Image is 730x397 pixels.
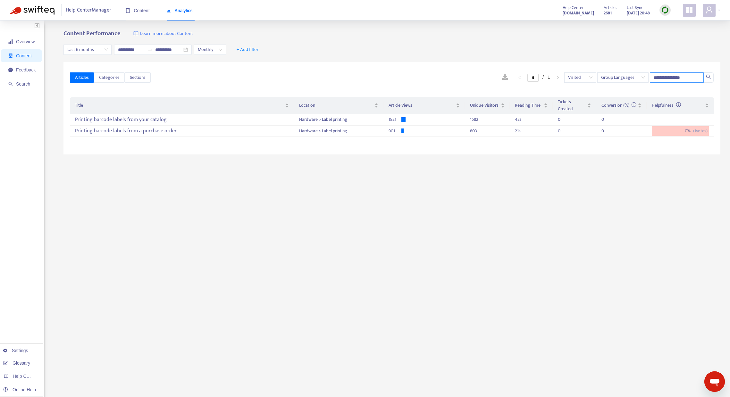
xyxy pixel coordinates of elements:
[515,116,548,123] div: 42 s
[553,74,563,81] li: Next Page
[126,8,130,13] span: book
[465,97,510,114] th: Unique Visitors
[470,102,499,109] span: Unique Visitors
[601,102,637,109] span: Conversion (%)
[558,116,571,123] div: 0
[470,128,505,135] div: 803
[166,8,193,13] span: Analytics
[294,126,383,137] td: Hardware > Label printing
[563,10,594,17] strong: [DOMAIN_NAME]
[652,102,681,109] span: Helpfulness
[126,8,150,13] span: Content
[3,348,28,353] a: Settings
[8,54,13,58] span: container
[94,72,125,83] button: Categories
[515,74,525,81] li: Previous Page
[652,126,709,136] div: 0 %
[70,97,294,114] th: Title
[704,371,725,392] iframe: Button to launch messaging window
[16,39,35,44] span: Overview
[294,114,383,126] td: Hardware > Label printing
[16,67,36,72] span: Feedback
[515,74,525,81] button: left
[198,45,222,54] span: Monthly
[389,116,401,123] div: 1821
[601,128,614,135] div: 0
[10,6,55,15] img: Swifteq
[147,47,153,52] span: to
[515,102,542,109] span: Reading Time
[237,46,259,54] span: + Add filter
[389,128,401,135] div: 901
[389,102,455,109] span: Article Views
[627,4,643,11] span: Last Sync
[510,97,553,114] th: Reading Time
[693,128,708,135] span: ( 1 votes)
[601,73,645,82] span: Group Languages
[556,76,560,79] span: right
[13,374,39,379] span: Help Centers
[515,128,548,135] div: 21 s
[706,74,711,79] span: search
[558,128,571,135] div: 0
[627,10,650,17] strong: [DATE] 20:48
[67,45,108,54] span: Last 6 months
[383,97,465,114] th: Article Views
[16,81,30,87] span: Search
[75,102,283,109] span: Title
[604,10,612,17] strong: 2681
[140,30,193,37] span: Learn more about Content
[563,9,594,17] a: [DOMAIN_NAME]
[75,114,289,125] div: Printing barcode labels from your catalog
[166,8,171,13] span: area-chart
[3,387,36,392] a: Online Help
[66,4,111,16] span: Help Center Manager
[661,6,669,14] img: sync.dc5367851b00ba804db3.png
[604,4,617,11] span: Articles
[470,116,505,123] div: 1582
[553,74,563,81] button: right
[294,97,383,114] th: Location
[130,74,146,81] span: Sections
[563,4,584,11] span: Help Center
[75,126,289,136] div: Printing barcode labels from a purchase order
[70,72,94,83] button: Articles
[133,30,193,37] a: Learn more about Content
[232,45,264,55] button: + Add filter
[75,74,89,81] span: Articles
[527,74,550,81] li: 1/1
[299,102,373,109] span: Location
[568,73,592,82] span: Visited
[16,53,32,58] span: Content
[125,72,151,83] button: Sections
[553,97,596,114] th: Tickets Created
[601,116,614,123] div: 0
[147,47,153,52] span: swap-right
[8,39,13,44] span: signal
[63,29,121,38] b: Content Performance
[685,6,693,14] span: appstore
[8,68,13,72] span: message
[133,31,138,36] img: image-link
[8,82,13,86] span: search
[99,74,120,81] span: Categories
[3,360,30,366] a: Glossary
[542,75,544,80] span: /
[705,6,713,14] span: user
[518,76,522,79] span: left
[558,98,586,112] span: Tickets Created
